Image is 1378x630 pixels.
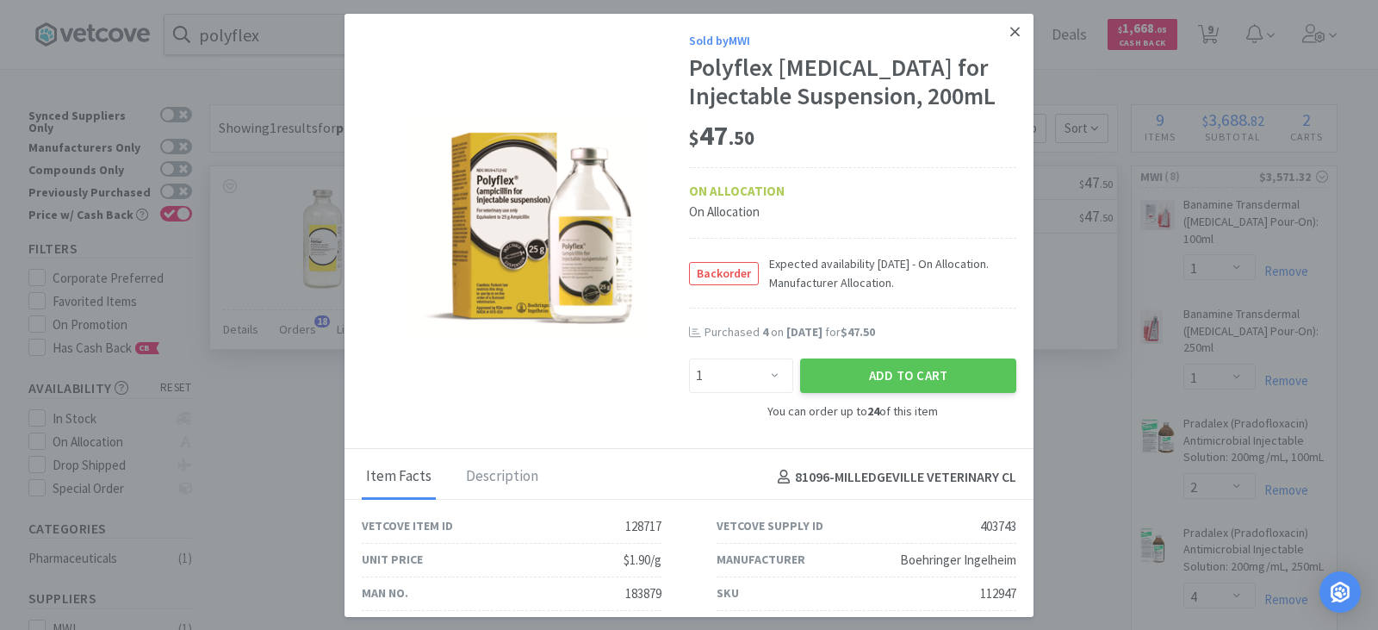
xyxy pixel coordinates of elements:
[625,583,661,604] div: 183879
[689,118,754,153] span: 47
[689,402,1016,421] div: You can order up to of this item
[462,456,543,499] div: Description
[625,516,661,537] div: 128717
[362,456,436,499] div: Item Facts
[705,324,1016,341] div: Purchased on for
[729,126,754,150] span: . 50
[841,324,875,340] span: $47.50
[800,359,1016,393] button: Add to Cart
[786,324,822,340] span: [DATE]
[362,550,423,569] div: Unit Price
[980,516,1016,537] div: 403743
[690,263,758,284] span: Backorder
[689,53,1016,111] div: Polyflex [MEDICAL_DATA] for Injectable Suspension, 200mL
[689,126,699,150] span: $
[717,550,805,569] div: Manufacturer
[980,583,1016,604] div: 112947
[689,203,760,220] span: On Allocation
[403,114,648,338] img: 3ab342d5c08845e8b1ff9a02186088da_403743.png
[362,516,453,535] div: Vetcove Item ID
[771,466,1016,489] h4: 81096 - MILLEDGEVILLE VETERINARY CL
[900,550,1016,571] div: Boehringer Ingelheim
[362,583,408,602] div: Man No.
[624,550,661,571] div: $1.90/g
[689,31,1016,50] div: Sold by MWI
[717,583,739,602] div: SKU
[762,324,768,340] span: 4
[867,403,879,419] strong: 24
[1319,571,1361,613] div: Open Intercom Messenger
[689,183,785,199] strong: ON ALLOCATION
[759,254,1016,293] span: Expected availability [DATE] - On Allocation. Manufacturer Allocation.
[717,516,823,535] div: Vetcove Supply ID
